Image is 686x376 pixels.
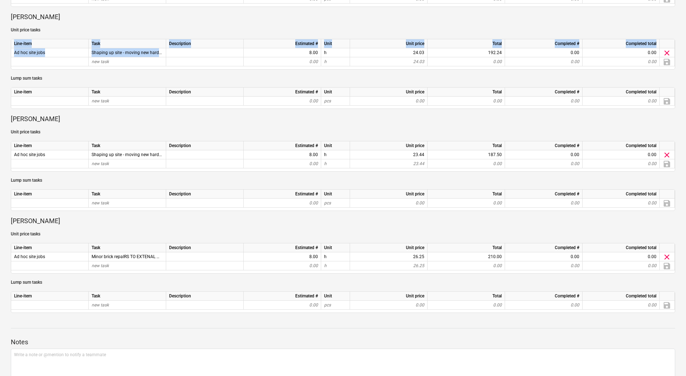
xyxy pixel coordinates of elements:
[321,39,350,48] div: Unit
[244,292,321,301] div: Estimated #
[324,263,327,268] span: h
[508,252,579,261] div: 0.00
[324,254,327,259] span: Minor brick repaIRS TO EXTENAL WALLS
[428,301,505,310] div: 0.00
[14,50,45,55] span: Ad hoc site jobs
[92,302,109,308] span: new task
[650,341,686,376] iframe: Chat Widget
[166,141,244,150] div: Description
[350,88,428,97] div: Unit price
[89,243,166,252] div: Task
[663,253,671,261] span: Delete task
[428,57,505,66] div: 0.00
[324,161,327,166] span: h
[92,98,109,103] span: new task
[428,243,505,252] div: Total
[247,261,318,270] div: 0.00
[166,243,244,252] div: Description
[11,39,89,48] div: Line-item
[11,115,675,123] p: [PERSON_NAME]
[585,252,656,261] div: 0.00
[11,141,89,150] div: Line-item
[508,97,579,106] div: 0.00
[92,263,109,268] span: new task
[166,39,244,48] div: Description
[428,292,505,301] div: Total
[324,59,327,64] span: h
[11,75,675,81] p: Lump sum tasks
[428,190,505,199] div: Total
[166,88,244,97] div: Description
[14,254,45,259] span: Ad hoc site jobs
[247,57,318,66] div: 0.00
[92,152,167,157] span: Shaping up site - moving new hardcore
[505,292,583,301] div: Completed #
[353,252,424,261] div: 26.25
[247,159,318,168] div: 0.00
[350,243,428,252] div: Unit price
[428,199,505,208] div: 0.00
[583,243,660,252] div: Completed total
[247,150,318,159] div: 8.00
[321,190,350,199] div: Unit
[247,199,318,208] div: 0.00
[324,98,331,103] span: pcs
[508,57,579,66] div: 0.00
[324,50,327,55] span: Shaping up site - moving new hardcore
[428,261,505,270] div: 0.00
[350,292,428,301] div: Unit price
[585,301,656,310] div: 0.00
[585,97,656,106] div: 0.00
[244,39,321,48] div: Estimated #
[350,39,428,48] div: Unit price
[428,39,505,48] div: Total
[505,88,583,97] div: Completed #
[585,199,656,208] div: 0.00
[324,200,331,205] span: pcs
[508,199,579,208] div: 0.00
[166,292,244,301] div: Description
[247,301,318,310] div: 0.00
[92,200,109,205] span: new task
[11,190,89,199] div: Line-item
[585,150,656,159] div: 0.00
[428,150,505,159] div: 187.50
[166,190,244,199] div: Description
[508,301,579,310] div: 0.00
[350,141,428,150] div: Unit price
[11,13,675,21] p: [PERSON_NAME]
[353,261,424,270] div: 26.25
[353,57,424,66] div: 24.03
[11,279,675,286] p: Lump sum tasks
[350,190,428,199] div: Unit price
[14,152,45,157] span: Ad hoc site jobs
[428,159,505,168] div: 0.00
[583,141,660,150] div: Completed total
[92,161,109,166] span: new task
[324,302,331,308] span: pcs
[321,141,350,150] div: Unit
[583,39,660,48] div: Completed total
[89,292,166,301] div: Task
[663,151,671,159] span: Delete task
[92,50,167,55] span: Shaping up site - moving new hardcore
[505,141,583,150] div: Completed #
[353,48,424,57] div: 24.03
[89,88,166,97] div: Task
[508,261,579,270] div: 0.00
[244,88,321,97] div: Estimated #
[11,243,89,252] div: Line-item
[353,97,424,106] div: 0.00
[583,88,660,97] div: Completed total
[353,159,424,168] div: 23.44
[505,39,583,48] div: Completed #
[663,48,671,57] span: Delete task
[508,159,579,168] div: 0.00
[505,243,583,252] div: Completed #
[11,217,675,225] p: [PERSON_NAME]
[585,159,656,168] div: 0.00
[583,190,660,199] div: Completed total
[585,57,656,66] div: 0.00
[505,190,583,199] div: Completed #
[11,27,675,33] p: Unit price tasks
